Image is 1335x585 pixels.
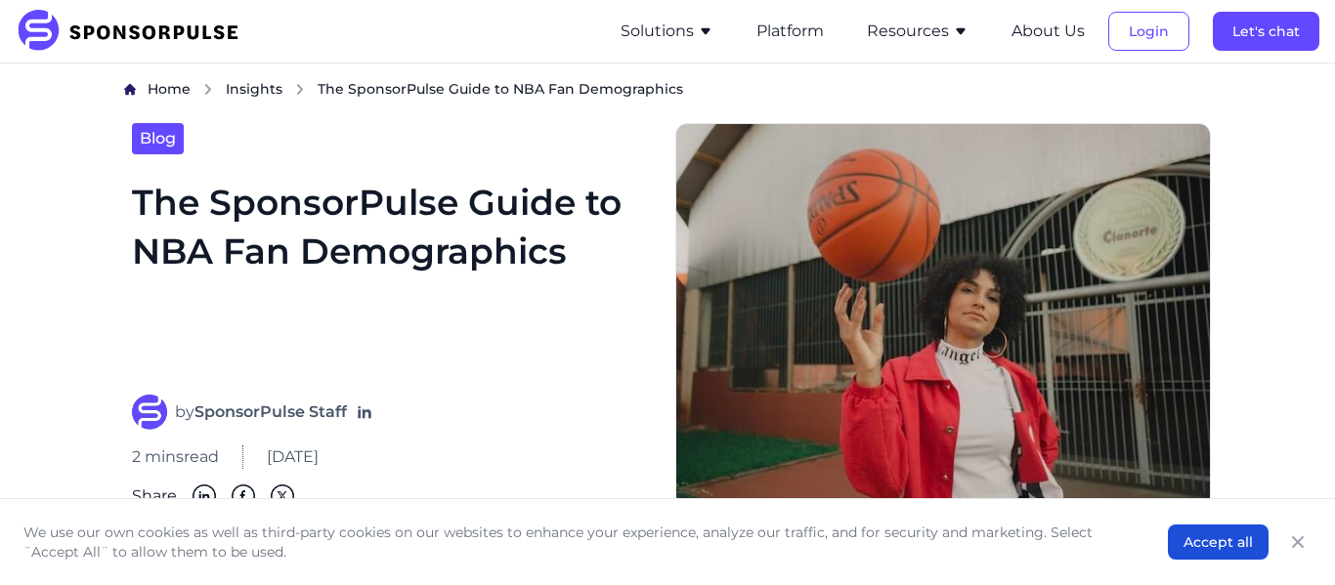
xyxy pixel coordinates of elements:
span: 2 mins read [132,445,219,469]
span: [DATE] [267,445,319,469]
a: Home [148,79,191,100]
img: SponsorPulse [16,10,253,53]
p: We use our own cookies as well as third-party cookies on our websites to enhance your experience,... [23,522,1129,562]
button: Platform [756,20,824,43]
img: SponsorPulse Staff [132,395,167,430]
button: Resources [867,20,969,43]
img: Twitter [271,484,294,508]
iframe: Chat Widget [1237,491,1335,585]
img: Home [124,83,136,96]
img: Learn more about NBA fans including whether they skew male or female, popularity by household inc... [675,123,1211,508]
a: Platform [756,22,824,40]
span: by [175,400,347,424]
button: Accept all [1168,524,1269,560]
a: Follow on LinkedIn [355,402,374,422]
img: chevron right [294,83,306,96]
button: Let's chat [1213,12,1319,51]
img: chevron right [202,83,214,96]
span: The SponsorPulse Guide to NBA Fan Demographics [318,79,683,99]
img: Facebook [232,484,255,508]
button: Login [1108,12,1189,51]
h1: The SponsorPulse Guide to NBA Fan Demographics [132,178,652,371]
span: Insights [226,80,282,98]
button: Solutions [621,20,713,43]
a: About Us [1012,22,1085,40]
a: Let's chat [1213,22,1319,40]
span: Home [148,80,191,98]
a: Login [1108,22,1189,40]
a: Blog [132,123,184,154]
img: Linkedin [193,484,216,508]
a: Insights [226,79,282,100]
strong: SponsorPulse Staff [194,402,347,421]
button: About Us [1012,20,1085,43]
span: Share [132,484,177,508]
